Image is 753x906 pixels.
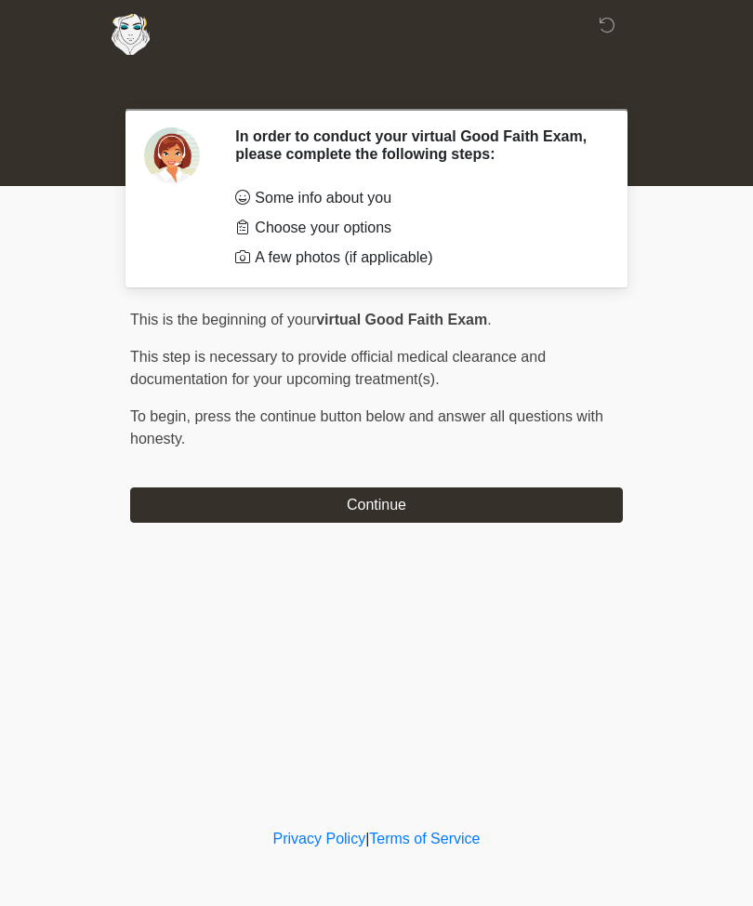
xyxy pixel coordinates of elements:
span: This step is necessary to provide official medical clearance and documentation for your upcoming ... [130,349,546,387]
button: Continue [130,487,623,523]
a: Terms of Service [369,831,480,846]
span: press the continue button below and answer all questions with honesty. [130,408,603,446]
img: Agent Avatar [144,127,200,183]
span: . [487,312,491,327]
span: This is the beginning of your [130,312,316,327]
a: Privacy Policy [273,831,366,846]
strong: virtual Good Faith Exam [316,312,487,327]
li: Choose your options [235,217,595,239]
img: Aesthetically Yours Wellness Spa Logo [112,14,150,55]
a: | [365,831,369,846]
li: A few photos (if applicable) [235,246,595,269]
h2: In order to conduct your virtual Good Faith Exam, please complete the following steps: [235,127,595,163]
span: To begin, [130,408,194,424]
h1: ‎ ‎ ‎ ‎ [116,67,637,101]
li: Some info about you [235,187,595,209]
